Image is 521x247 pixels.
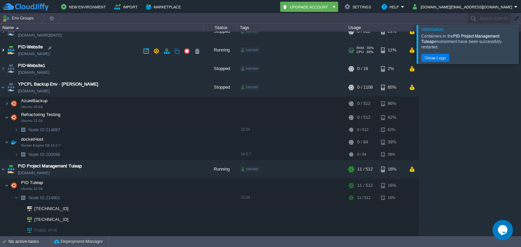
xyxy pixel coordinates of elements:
b: PID Project Management Tuleap [421,34,499,44]
img: AMDAwAAAACH5BAEAAAAALAAAAAABAAEAAAICRAEAOw== [22,216,32,226]
img: AMDAwAAAACH5BAEAAAAALAAAAAABAAEAAAICRAEAOw== [0,80,6,98]
div: Running [204,161,238,180]
img: AMDAwAAAACH5BAEAAAAALAAAAAABAAEAAAICRAEAOw== [9,112,19,126]
span: Information [421,27,443,32]
a: [DOMAIN_NAME] [18,52,50,59]
div: sameer [240,30,260,36]
a: AzureBackupUbuntu 20.04 [20,99,49,105]
img: AMDAwAAAACH5BAEAAAAALAAAAAABAAEAAAICRAEAOw== [6,24,16,42]
span: 38% [366,51,373,55]
span: Ubuntu 22.04 [21,188,43,192]
span: Ubuntu 22.04 [21,120,43,124]
span: dockerHost [20,138,44,143]
a: Node ID:214901 [28,196,61,202]
img: AMDAwAAAACH5BAEAAAAALAAAAAABAAEAAAICRAEAOw== [18,126,28,136]
img: AMDAwAAAACH5BAEAAAAALAAAAAABAAEAAAICRAEAOw== [18,226,22,237]
img: AMDAwAAAACH5BAEAAAAALAAAAAABAAEAAAICRAEAOw== [6,42,16,61]
span: [TECHNICAL_ID] [34,205,70,215]
div: 65% [381,80,403,98]
span: Refractoring Testing [20,113,61,119]
a: PID-Website1 [18,64,45,70]
span: PID Project Management Tuleap [18,164,82,171]
img: AMDAwAAAACH5BAEAAAAALAAAAAABAAEAAAICRAEAOw== [0,42,6,61]
img: AMDAwAAAACH5BAEAAAAALAAAAAABAAEAAAICRAEAOw== [0,61,6,79]
img: AMDAwAAAACH5BAEAAAAALAAAAAABAAEAAAICRAEAOw== [0,161,6,180]
img: AMDAwAAAACH5BAEAAAAALAAAAAABAAEAAAICRAEAOw== [5,112,9,126]
img: AMDAwAAAACH5BAEAAAAALAAAAAABAAEAAAICRAEAOw== [18,216,22,226]
a: Public IPv6 [34,229,58,234]
a: PID-Website [18,45,43,52]
img: AMDAwAAAACH5BAEAAAAALAAAAAABAAEAAAICRAEAOw== [6,61,16,79]
span: 200096 [28,153,61,159]
div: Stopped [204,61,238,79]
img: AMDAwAAAACH5BAEAAAAALAAAAAABAAEAAAICRAEAOw== [9,180,19,194]
button: [DOMAIN_NAME][EMAIL_ADDRESS][DOMAIN_NAME] [413,3,514,11]
span: [TECHNICAL_ID] [34,216,70,226]
a: dockerHostDocker Engine CE 24.0.7 [20,138,44,143]
span: [DOMAIN_NAME] [18,171,50,178]
img: AMDAwAAAACH5BAEAAAAALAAAAAABAAEAAAICRAEAOw== [5,180,9,194]
img: AMDAwAAAACH5BAEAAAAALAAAAAABAAEAAAICRAEAOw== [18,194,28,204]
button: Settings [345,3,373,11]
button: Marketplace [146,3,183,11]
a: YPCPL Backup Env - [PERSON_NAME] [18,82,98,89]
img: AMDAwAAAACH5BAEAAAAALAAAAAABAAEAAAICRAEAOw== [6,161,16,180]
div: 62% [381,126,403,136]
span: 30% [367,47,374,51]
a: Node ID:200096 [28,153,61,159]
div: Status [204,24,237,31]
a: PID TuleapUbuntu 22.04 [20,181,44,186]
div: 39% [381,151,403,161]
img: AMDAwAAAACH5BAEAAAAALAAAAAABAAEAAAICRAEAOw== [0,24,6,42]
div: 0 / 512 [357,112,370,126]
img: CloudJiffy [2,3,49,11]
span: 22.04 [241,197,250,201]
button: Import [114,3,140,11]
div: 11% [381,42,403,61]
div: 0 / 84 [357,137,368,150]
a: Refractoring TestingUbuntu 22.04 [20,113,61,118]
a: [TECHNICAL_ID] [34,207,70,212]
span: RAM [356,47,364,51]
img: AMDAwAAAACH5BAEAAAAALAAAAAABAAEAAAICRAEAOw== [14,126,18,136]
div: Tags [238,24,346,31]
div: 0 / 84 [357,151,366,161]
div: 29% [381,24,403,42]
img: AMDAwAAAACH5BAEAAAAALAAAAAABAAEAAAICRAEAOw== [22,226,32,237]
div: 2% [381,61,403,79]
span: PID Tuleap [20,181,44,187]
span: Docker Engine CE 24.0.7 [21,145,61,149]
span: Node ID: [28,153,46,158]
div: Stopped [204,80,238,98]
button: Show Logs [422,55,448,61]
div: sameer [240,167,260,174]
span: 24.0.7 [241,153,251,157]
img: AMDAwAAAACH5BAEAAAAALAAAAAABAAEAAAICRAEAOw== [14,194,18,204]
div: Containers in the environment have been successfully restarted. [421,33,517,50]
div: sameer [240,48,260,54]
div: 16% [381,161,403,180]
div: 16% [381,194,403,204]
span: Node ID: [28,129,46,134]
a: [DOMAIN_NAME] [18,70,50,77]
iframe: chat widget [493,220,514,240]
span: CPU [356,51,364,55]
img: AMDAwAAAACH5BAEAAAAALAAAAAABAAEAAAICRAEAOw== [9,98,19,112]
div: 0 / 16 [357,61,368,79]
div: 39% [381,137,403,150]
img: AMDAwAAAACH5BAEAAAAALAAAAAABAAEAAAICRAEAOw== [18,151,28,161]
span: AzureBackup [20,99,49,105]
div: Usage [347,24,418,31]
div: 0 / 512 [357,126,368,136]
div: sameer [240,67,260,73]
img: AMDAwAAAACH5BAEAAAAALAAAAAABAAEAAAICRAEAOw== [6,80,16,98]
a: Node ID:214897 [28,128,61,134]
span: Node ID: [28,197,46,202]
div: 62% [381,112,403,126]
span: Public IPv6 [34,226,58,237]
div: Running [204,42,238,61]
span: [DOMAIN_NAME] [18,89,50,96]
div: 11 / 512 [357,180,373,194]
